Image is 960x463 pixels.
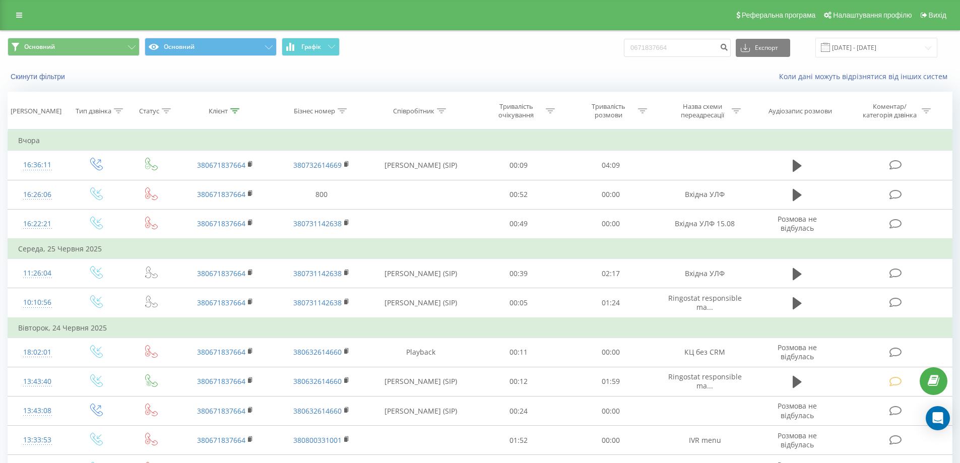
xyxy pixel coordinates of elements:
td: Вхідна УЛФ 15.08 [657,209,752,239]
td: 00:24 [473,396,565,426]
td: 00:00 [565,338,657,367]
span: Реферальна програма [742,11,816,19]
td: 00:11 [473,338,565,367]
td: 01:24 [565,288,657,318]
span: Налаштування профілю [833,11,912,19]
td: 00:00 [565,396,657,426]
input: Пошук за номером [624,39,731,57]
td: 00:39 [473,259,565,288]
td: [PERSON_NAME] (SIP) [369,259,473,288]
a: 380632614660 [293,376,342,386]
a: 380671837664 [197,189,245,199]
td: Вівторок, 24 Червня 2025 [8,318,952,338]
span: Розмова не відбулась [778,431,817,449]
td: 00:09 [473,151,565,180]
td: 01:59 [565,367,657,396]
div: Тривалість очікування [489,102,543,119]
a: 380671837664 [197,406,245,416]
a: 380671837664 [197,435,245,445]
td: 800 [273,180,369,209]
td: 01:52 [473,426,565,455]
div: 18:02:01 [18,343,57,362]
a: 380731142638 [293,219,342,228]
span: Розмова не відбулась [778,214,817,233]
div: 10:10:56 [18,293,57,312]
button: Графік [282,38,340,56]
td: 04:09 [565,151,657,180]
div: 13:43:08 [18,401,57,421]
a: 380671837664 [197,347,245,357]
a: 380671837664 [197,298,245,307]
div: Бізнес номер [294,107,335,115]
div: Open Intercom Messenger [926,406,950,430]
td: КЦ без CRM [657,338,752,367]
div: Співробітник [393,107,434,115]
a: 380632614660 [293,347,342,357]
td: 00:00 [565,426,657,455]
td: 00:00 [565,209,657,239]
td: [PERSON_NAME] (SIP) [369,367,473,396]
td: [PERSON_NAME] (SIP) [369,288,473,318]
td: Вхідна УЛФ [657,259,752,288]
div: 16:26:06 [18,185,57,205]
td: 00:05 [473,288,565,318]
td: 00:00 [565,180,657,209]
a: 380731142638 [293,269,342,278]
td: 00:49 [473,209,565,239]
div: Статус [139,107,159,115]
div: 13:43:40 [18,372,57,391]
td: [PERSON_NAME] (SIP) [369,151,473,180]
a: 380632614660 [293,406,342,416]
td: 00:12 [473,367,565,396]
div: [PERSON_NAME] [11,107,61,115]
a: Коли дані можуть відрізнятися вiд інших систем [779,72,952,81]
div: 16:22:21 [18,214,57,234]
button: Експорт [736,39,790,57]
span: Ringostat responsible ma... [668,293,742,312]
div: Аудіозапис розмови [769,107,832,115]
td: Середа, 25 Червня 2025 [8,239,952,259]
a: 380671837664 [197,376,245,386]
div: 16:36:11 [18,155,57,175]
span: Розмова не відбулась [778,343,817,361]
div: 13:33:53 [18,430,57,450]
a: 380671837664 [197,219,245,228]
button: Основний [145,38,277,56]
span: Основний [24,43,55,51]
a: 380800331001 [293,435,342,445]
div: 11:26:04 [18,263,57,283]
span: Розмова не відбулась [778,401,817,420]
button: Скинути фільтри [8,72,70,81]
td: 00:52 [473,180,565,209]
div: Назва схеми переадресації [675,102,729,119]
a: 380671837664 [197,269,245,278]
div: Клієнт [209,107,228,115]
td: 02:17 [565,259,657,288]
a: 380671837664 [197,160,245,170]
div: Тривалість розмови [582,102,635,119]
td: IVR menu [657,426,752,455]
td: Playback [369,338,473,367]
span: Графік [301,43,321,50]
a: 380731142638 [293,298,342,307]
td: Вхідна УЛФ [657,180,752,209]
td: [PERSON_NAME] (SIP) [369,396,473,426]
a: 380732614669 [293,160,342,170]
td: Вчора [8,130,952,151]
div: Коментар/категорія дзвінка [860,102,919,119]
span: Ringostat responsible ma... [668,372,742,390]
div: Тип дзвінка [76,107,111,115]
span: Вихід [929,11,946,19]
button: Основний [8,38,140,56]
